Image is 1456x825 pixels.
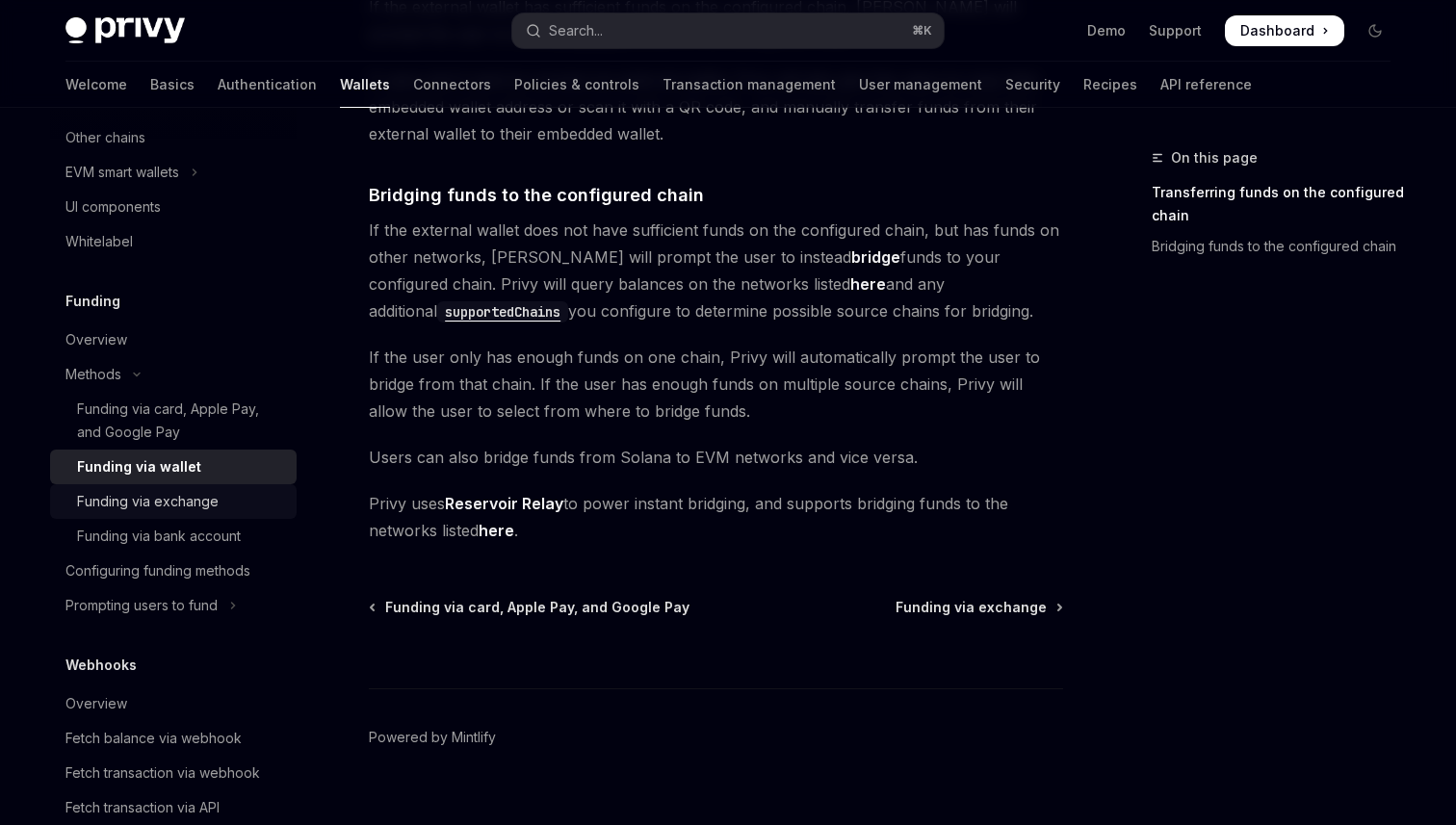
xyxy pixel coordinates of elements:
button: Open search [512,13,944,48]
div: Overview [65,328,127,351]
a: here [479,521,514,541]
div: UI components [65,195,161,219]
div: Configuring funding methods [65,559,250,582]
a: Overview [50,322,297,357]
a: Powered by Mintlify [369,728,496,747]
div: Fetch transaction via API [65,796,220,819]
a: Recipes [1083,62,1137,108]
h5: Webhooks [65,654,137,677]
code: supportedChains [437,301,568,322]
a: Fetch transaction via API [50,790,297,825]
div: Funding via card, Apple Pay, and Google Pay [77,398,285,444]
span: Bridging funds to the configured chain [369,182,704,208]
span: ⌘ K [912,23,932,39]
a: Dashboard [1225,15,1344,46]
a: Funding via wallet [50,450,297,484]
a: supportedChains [437,301,568,321]
a: Welcome [65,62,127,108]
span: Users can also bridge funds from Solana to EVM networks and vice versa. [369,444,1063,471]
div: EVM smart wallets [65,161,179,184]
img: dark logo [65,17,185,44]
div: Funding via wallet [77,455,201,478]
a: Fetch balance via webhook [50,721,297,756]
a: Basics [150,62,195,108]
span: If the external wallet does not have sufficient funds on the configured chain, but has funds on o... [369,217,1063,324]
span: If the user only has enough funds on one chain, Privy will automatically prompt the user to bridg... [369,344,1063,425]
a: Support [1149,21,1202,40]
a: API reference [1160,62,1252,108]
div: Fetch balance via webhook [65,727,242,750]
div: Overview [65,692,127,715]
button: Toggle Prompting users to fund section [50,588,297,623]
div: Methods [65,363,121,386]
a: Policies & controls [514,62,639,108]
div: Funding via exchange [77,490,219,513]
span: Privy uses to power instant bridging, and supports bridging funds to the networks listed . [369,490,1063,544]
a: Configuring funding methods [50,554,297,588]
a: Transferring funds on the configured chain [1152,177,1406,231]
span: Funding via card, Apple Pay, and Google Pay [385,598,689,617]
a: Funding via exchange [50,484,297,519]
a: Overview [50,686,297,721]
a: Funding via card, Apple Pay, and Google Pay [50,392,297,450]
button: Toggle dark mode [1360,15,1391,46]
a: here [850,274,886,295]
a: Reservoir Relay [445,494,563,514]
span: Funding via exchange [896,598,1047,617]
a: Bridging funds to the configured chain [1152,231,1406,262]
a: User management [859,62,982,108]
div: Whitelabel [65,230,133,253]
a: Funding via exchange [896,598,1061,617]
a: Transaction management [663,62,836,108]
a: Authentication [218,62,317,108]
span: Dashboard [1240,21,1314,40]
a: Wallets [340,62,390,108]
h5: Funding [65,290,120,313]
div: Prompting users to fund [65,594,218,617]
a: Funding via bank account [50,519,297,554]
strong: bridge [851,247,900,267]
a: Demo [1087,21,1126,40]
div: Funding via bank account [77,525,241,548]
a: Funding via card, Apple Pay, and Google Pay [371,598,689,617]
button: Toggle EVM smart wallets section [50,155,297,190]
div: Fetch transaction via webhook [65,761,260,785]
a: UI components [50,190,297,224]
a: Fetch transaction via webhook [50,756,297,790]
button: Toggle Methods section [50,357,297,392]
div: Search... [549,19,603,42]
a: Connectors [413,62,491,108]
a: Whitelabel [50,224,297,259]
a: Security [1005,62,1060,108]
span: On this page [1171,146,1258,169]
